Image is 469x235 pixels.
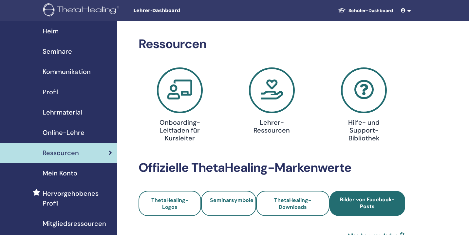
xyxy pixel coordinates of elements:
span: Ressourcen [43,148,79,158]
a: Onboarding-Leitfaden für Kursleiter [138,67,222,145]
span: Heim [43,26,59,36]
span: Bilder von Facebook-Posts [340,196,395,210]
h4: Lehrer-Ressourcen [242,118,301,134]
span: Seminare [43,46,72,56]
h2: Offizielle ThetaHealing-Markenwerte [139,160,405,175]
a: ThetaHealing-Downloads [256,191,329,216]
h4: Hilfe- und Support-Bibliothek [334,118,393,142]
img: logo.png [43,3,122,18]
a: ThetaHealing-Logos [139,191,201,216]
span: Lehrmaterial [43,107,82,117]
span: ThetaHealing-Downloads [274,197,311,210]
span: Hervorgehobenes Profil [43,189,112,208]
img: graduation-cap-white.svg [338,8,346,13]
span: Lehrer-Dashboard [133,7,232,14]
a: Lehrer-Ressourcen [230,67,314,137]
a: Seminarsymbole [201,191,256,216]
a: Bilder von Facebook-Posts [329,191,405,216]
span: Mein Konto [43,168,77,178]
h2: Ressourcen [139,37,405,52]
span: Online-Lehre [43,128,84,137]
a: Schüler-Dashboard [333,5,398,17]
span: Seminarsymbole [210,197,253,204]
a: Hilfe- und Support-Bibliothek [322,67,406,145]
span: Profil [43,87,59,97]
span: Kommunikation [43,67,91,77]
h4: Onboarding-Leitfaden für Kursleiter [150,118,209,142]
span: Mitgliedsressourcen [43,219,106,228]
span: ThetaHealing-Logos [151,197,188,210]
